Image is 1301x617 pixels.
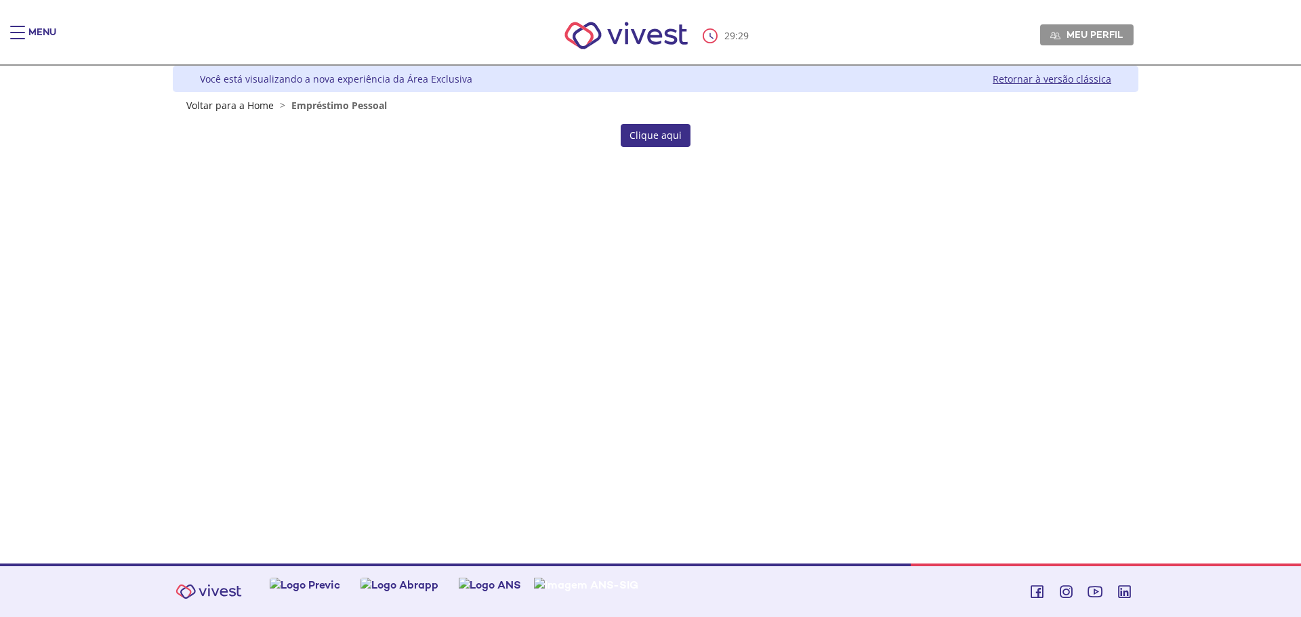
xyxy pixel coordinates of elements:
img: Logo Abrapp [360,578,438,592]
div: Menu [28,26,56,53]
img: Vivest [168,576,249,607]
img: Vivest [550,7,703,64]
a: Clique aqui [621,124,690,147]
span: Empréstimo Pessoal [291,99,387,112]
span: Meu perfil [1067,28,1123,41]
span: 29 [724,29,735,42]
img: Meu perfil [1050,30,1060,41]
img: Logo Previc [270,578,340,592]
div: : [703,28,751,43]
img: Logo ANS [459,578,521,592]
div: Vivest [163,66,1138,563]
div: Você está visualizando a nova experiência da Área Exclusiva [200,72,472,85]
a: Retornar à versão clássica [993,72,1111,85]
span: 29 [738,29,749,42]
section: <span lang="pt-BR" dir="ltr">Empréstimos - Phoenix Finne</span> [253,124,1058,147]
a: Meu perfil [1040,24,1134,45]
a: Voltar para a Home [186,99,274,112]
span: > [276,99,289,112]
img: Imagem ANS-SIG [534,578,638,592]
